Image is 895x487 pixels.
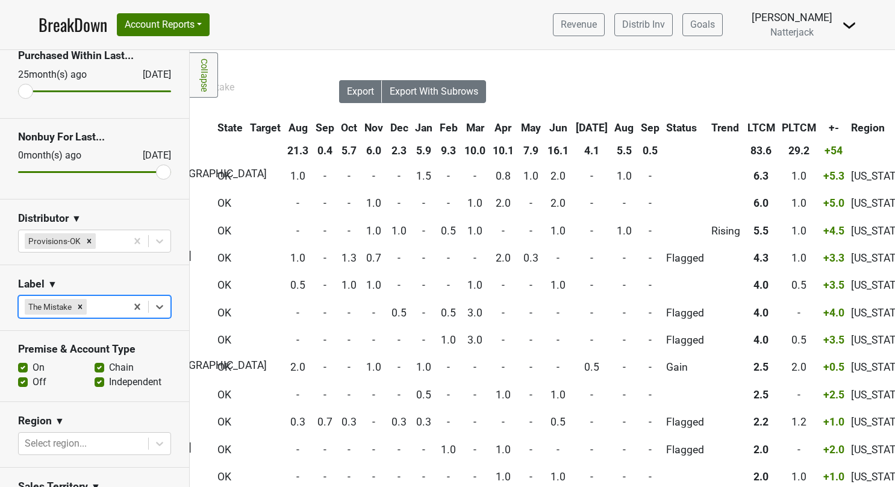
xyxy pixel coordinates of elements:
span: - [348,170,351,182]
span: - [473,361,476,373]
span: OK [217,416,231,428]
span: - [623,444,626,456]
th: Feb: activate to sort column ascending [437,117,461,139]
span: - [447,361,450,373]
span: - [529,389,532,401]
span: - [296,307,299,319]
span: +0.5 [823,361,844,373]
span: +4.0 [823,307,844,319]
span: 5.5 [753,225,769,237]
span: - [348,471,351,483]
span: 1.0 [467,225,482,237]
label: Off [33,375,46,389]
span: - [590,170,593,182]
span: - [323,389,326,401]
span: 1.0 [416,361,431,373]
span: - [398,361,401,373]
span: +54 [825,145,843,157]
span: 0.5 [791,279,806,291]
th: Status: activate to sort column ascending [664,117,708,139]
span: - [649,444,652,456]
th: +-: activate to sort column ascending [820,117,847,139]
span: +3.5 [823,334,844,346]
th: Oct: activate to sort column ascending [338,117,361,139]
span: - [623,252,626,264]
span: - [372,170,375,182]
span: 4.0 [753,279,769,291]
span: +2.5 [823,389,844,401]
th: Aug: activate to sort column ascending [612,117,637,139]
th: Sep: activate to sort column ascending [638,117,663,139]
img: Dropdown Menu [842,18,856,33]
span: - [473,252,476,264]
span: - [502,307,505,319]
span: - [590,307,593,319]
span: - [649,170,652,182]
span: - [372,389,375,401]
span: 0.5 [441,225,456,237]
span: - [797,389,800,401]
span: - [529,334,532,346]
td: Gain [664,354,708,380]
span: - [447,389,450,401]
td: Rising [708,218,743,243]
span: 6.0 [753,197,769,209]
span: 0.5 [584,361,599,373]
a: BreakDown [39,12,107,37]
div: [DATE] [132,148,171,163]
span: - [296,471,299,483]
a: Distrib Inv [614,13,673,36]
th: Jul: activate to sort column ascending [573,117,611,139]
span: +4.5 [823,225,844,237]
span: - [623,334,626,346]
span: - [649,361,652,373]
span: - [502,225,505,237]
td: Flagged [664,245,708,271]
span: 0.8 [496,170,511,182]
span: - [348,225,351,237]
span: - [323,444,326,456]
span: - [529,361,532,373]
span: +5.3 [823,170,844,182]
th: 5.7 [338,140,361,162]
span: - [323,279,326,291]
th: May: activate to sort column ascending [518,117,544,139]
span: - [447,170,450,182]
span: - [422,225,425,237]
span: 0.3 [391,416,407,428]
th: Nov: activate to sort column ascending [361,117,386,139]
span: - [323,334,326,346]
span: - [590,334,593,346]
span: 1.0 [523,170,538,182]
th: 2.3 [387,140,411,162]
span: OK [217,197,231,209]
span: 1.0 [441,334,456,346]
span: - [649,389,652,401]
span: 1.0 [467,197,482,209]
span: - [398,334,401,346]
span: - [398,444,401,456]
th: 7.9 [518,140,544,162]
span: +3.5 [823,279,844,291]
span: 0.5 [441,307,456,319]
th: 10.1 [490,140,517,162]
span: 1.0 [791,197,806,209]
span: - [348,307,351,319]
div: [DATE] [132,68,171,82]
span: - [473,389,476,401]
span: 2.0 [290,361,305,373]
span: - [649,416,652,428]
span: - [473,444,476,456]
span: 1.3 [341,252,357,264]
span: - [447,197,450,209]
span: 2.0 [753,444,769,456]
th: Trend: activate to sort column ascending [708,117,743,139]
span: 1.0 [441,444,456,456]
span: - [398,170,401,182]
span: - [529,197,532,209]
span: - [502,334,505,346]
span: 1.0 [617,225,632,237]
button: Export With Subrows [382,80,486,103]
span: - [623,279,626,291]
h3: Purchased Within Last... [18,49,171,62]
